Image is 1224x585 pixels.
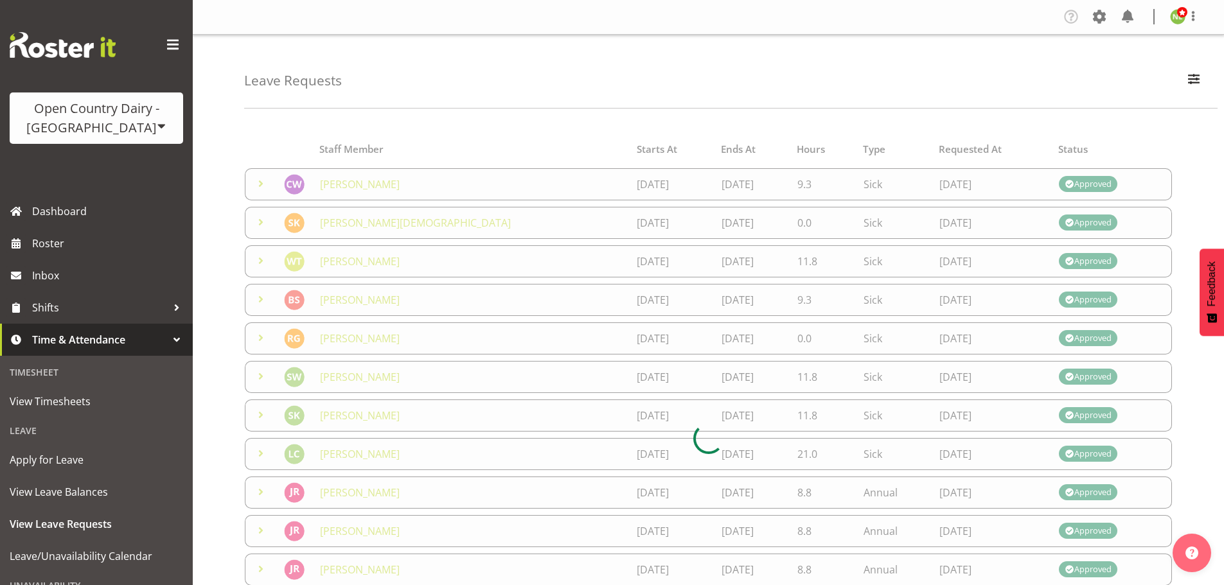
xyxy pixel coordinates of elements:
button: Feedback - Show survey [1200,249,1224,336]
span: View Leave Balances [10,482,183,502]
div: Leave [3,417,190,444]
h4: Leave Requests [244,73,342,88]
a: View Timesheets [3,385,190,417]
span: Time & Attendance [32,330,167,349]
span: Apply for Leave [10,450,183,469]
img: nicole-lloyd7454.jpg [1170,9,1185,24]
span: Roster [32,234,186,253]
div: Open Country Dairy - [GEOGRAPHIC_DATA] [22,99,170,137]
button: Filter Employees [1180,67,1207,95]
span: Inbox [32,266,186,285]
span: Shifts [32,298,167,317]
span: Feedback [1206,261,1218,306]
a: View Leave Requests [3,508,190,540]
a: View Leave Balances [3,476,190,508]
img: Rosterit website logo [10,32,116,58]
span: Leave/Unavailability Calendar [10,546,183,566]
a: Apply for Leave [3,444,190,476]
img: help-xxl-2.png [1185,546,1198,559]
span: Dashboard [32,202,186,221]
span: View Leave Requests [10,514,183,534]
a: Leave/Unavailability Calendar [3,540,190,572]
div: Timesheet [3,359,190,385]
span: View Timesheets [10,392,183,411]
